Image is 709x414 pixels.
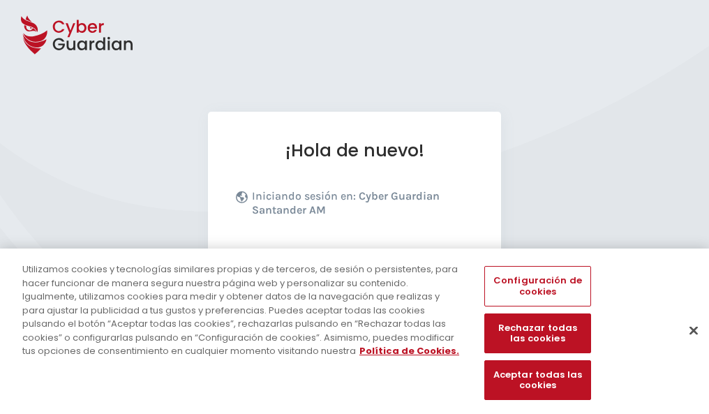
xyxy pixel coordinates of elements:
[22,263,463,358] div: Utilizamos cookies y tecnologías similares propias y de terceros, de sesión o persistentes, para ...
[252,189,470,224] p: Iniciando sesión en:
[252,189,440,216] b: Cyber Guardian Santander AM
[484,360,590,400] button: Aceptar todas las cookies
[484,313,590,353] button: Rechazar todas las cookies
[678,315,709,346] button: Cerrar
[236,140,473,161] h1: ¡Hola de nuevo!
[359,344,459,357] a: Más información sobre su privacidad, se abre en una nueva pestaña
[484,266,590,306] button: Configuración de cookies, Abre el cuadro de diálogo del centro de preferencias.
